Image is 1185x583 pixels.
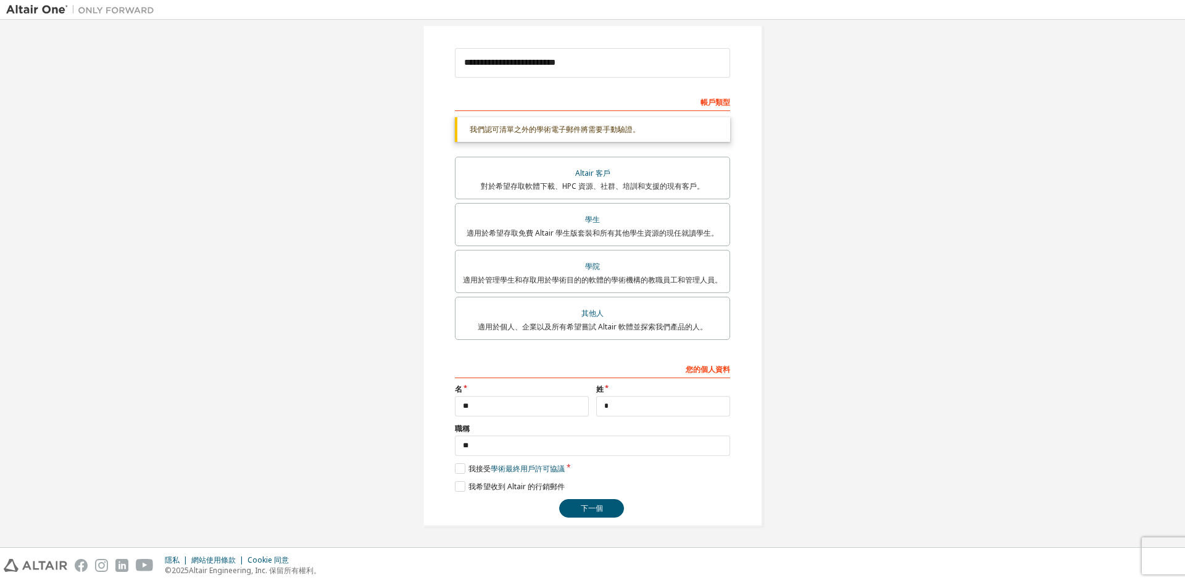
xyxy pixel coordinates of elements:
font: 學生 [585,214,600,225]
font: 學術 [491,463,505,474]
font: 姓 [596,384,604,394]
img: linkedin.svg [115,559,128,572]
img: facebook.svg [75,559,88,572]
font: 適用於管理學生和存取用於學術目的的軟體的學術機構的教職員工和管理人員。 [463,275,722,285]
img: 牽牛星一號 [6,4,160,16]
font: 帳戶類型 [701,97,730,107]
button: 下一個 [559,499,624,518]
font: 2025 [172,565,189,576]
img: instagram.svg [95,559,108,572]
font: Cookie 同意 [247,555,289,565]
img: altair_logo.svg [4,559,67,572]
font: 適用於個人、企業以及所有希望嘗試 Altair 軟體並探索我們產品的人。 [478,321,707,332]
font: 隱私 [165,555,180,565]
font: 適用於希望存取免費 Altair 學生版套裝和所有其他學生資源的現任就讀學生。 [467,228,718,238]
font: 我們認可清單之外的學術電子郵件將需要手動驗證。 [470,124,640,134]
font: 我希望收到 Altair 的行銷郵件 [468,481,565,492]
font: 名 [455,384,462,394]
font: 學院 [585,261,600,271]
font: 我接受 [468,463,491,474]
font: 職稱 [455,423,470,434]
img: youtube.svg [136,559,154,572]
font: 您的個人資料 [686,364,730,374]
font: 網站使用條款 [191,555,236,565]
font: 對於希望存取軟體下載、HPC 資源、社群、培訓和支援的現有客戶。 [481,181,704,191]
font: Altair Engineering, Inc. 保留所有權利。 [189,565,321,576]
font: © [165,565,172,576]
font: Altair 客戶 [575,168,610,178]
font: 最終用戶許可協議 [505,463,565,474]
font: 下一個 [581,503,603,513]
font: 其他人 [581,308,604,318]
